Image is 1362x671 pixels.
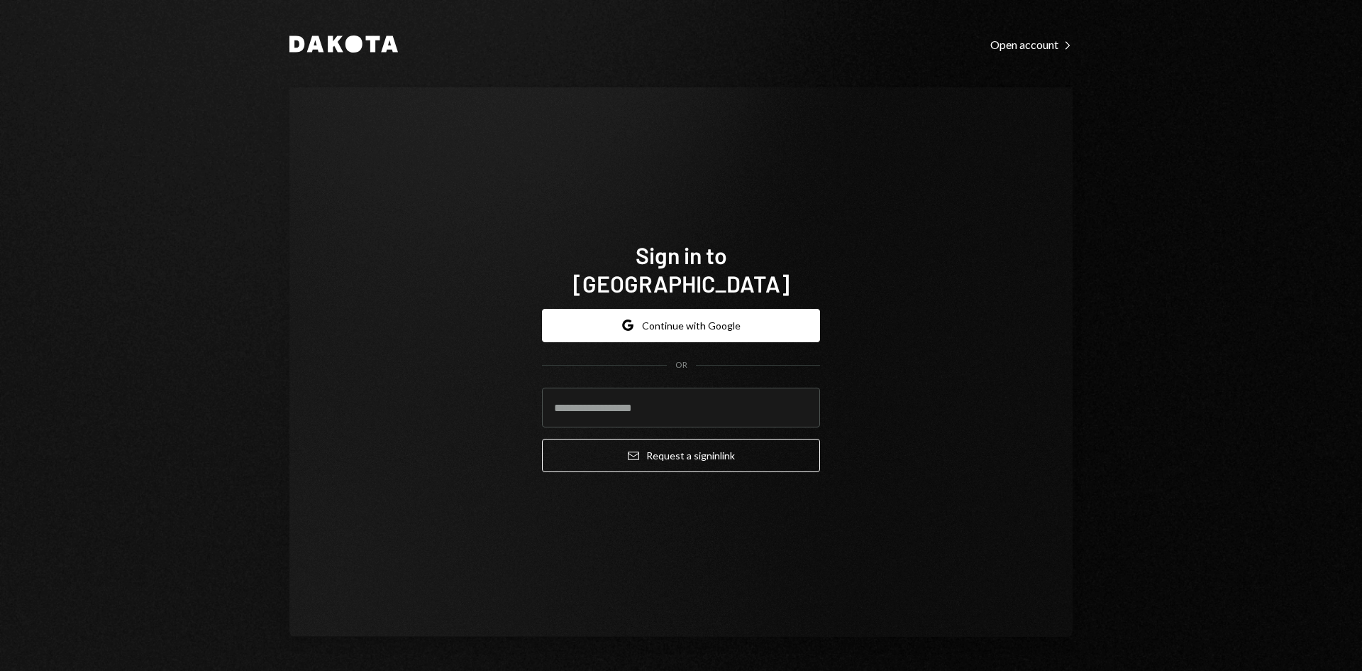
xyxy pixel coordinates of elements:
h1: Sign in to [GEOGRAPHIC_DATA] [542,241,820,298]
div: OR [675,359,687,371]
button: Request a signinlink [542,439,820,472]
div: Open account [990,38,1073,52]
button: Continue with Google [542,309,820,342]
a: Open account [990,36,1073,52]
